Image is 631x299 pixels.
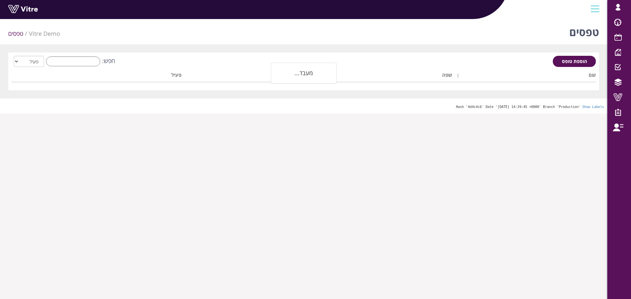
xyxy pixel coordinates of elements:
[327,70,455,82] th: שפה
[455,70,596,82] th: שם
[569,16,599,44] h1: טפסים
[271,63,337,84] div: מעבד...
[184,70,327,82] th: חברה
[582,105,604,109] a: Show Labels
[44,56,115,66] label: חפש:
[29,30,60,37] a: Vitre Demo
[55,70,184,82] th: פעיל
[8,30,29,38] li: טפסים
[46,56,100,66] input: חפש:
[456,105,580,109] span: Hash '4d4c4c6' Date '[DATE] 14:39:45 +0000' Branch 'Production'
[562,58,587,64] span: הוספת טופס
[553,56,596,67] a: הוספת טופס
